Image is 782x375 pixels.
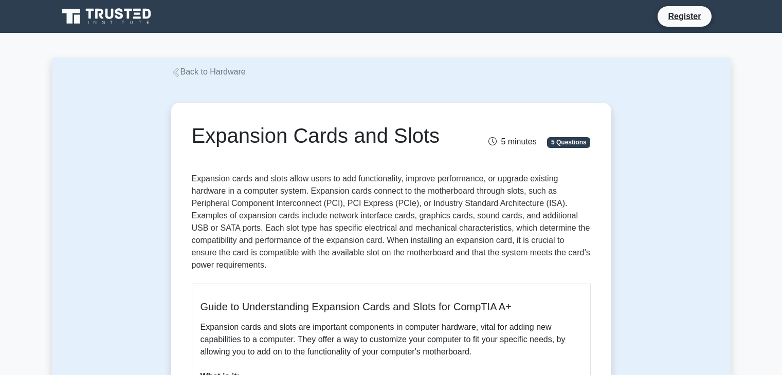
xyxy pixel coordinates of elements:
[201,301,582,313] h5: Guide to Understanding Expansion Cards and Slots for CompTIA A+
[547,137,590,147] span: 5 Questions
[192,173,591,275] p: Expansion cards and slots allow users to add functionality, improve performance, or upgrade exist...
[488,137,536,146] span: 5 minutes
[192,123,453,148] h1: Expansion Cards and Slots
[171,67,246,76] a: Back to Hardware
[662,10,707,23] a: Register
